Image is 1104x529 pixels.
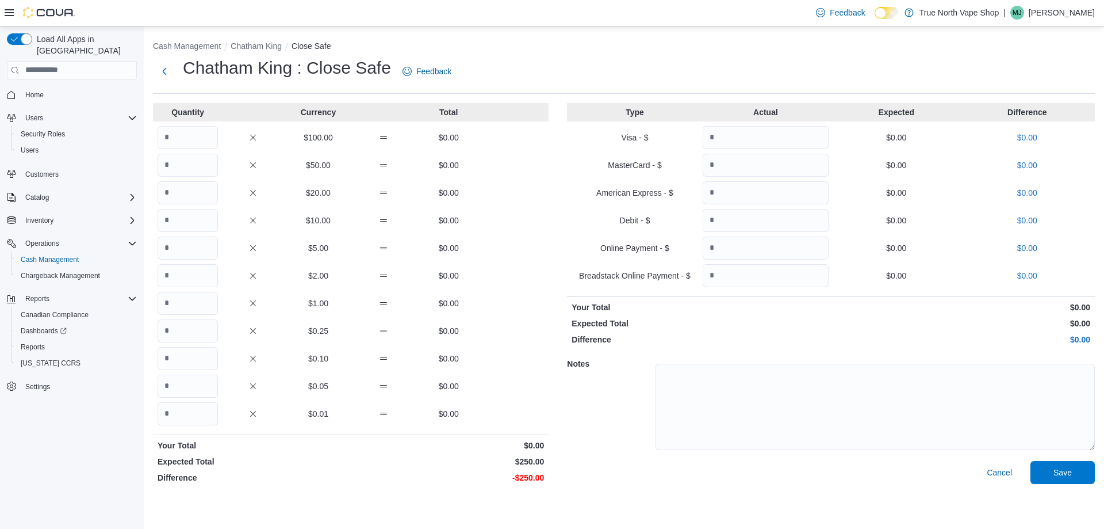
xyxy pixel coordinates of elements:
a: Cash Management [16,253,83,267]
span: Cash Management [16,253,137,267]
button: Reports [21,292,54,306]
span: Reports [16,340,137,354]
a: Chargeback Management [16,269,105,283]
span: Chargeback Management [16,269,137,283]
span: Users [21,146,39,155]
button: Cash Management [11,252,141,268]
a: Canadian Compliance [16,308,93,322]
button: Save [1030,461,1095,484]
p: $0.00 [964,242,1090,254]
p: $0.00 [833,159,959,171]
button: Home [2,86,141,103]
input: Quantity [703,154,829,177]
p: Your Total [158,440,348,451]
input: Quantity [158,126,218,149]
p: $0.00 [419,132,479,143]
span: Customers [21,166,137,181]
p: | [1003,6,1006,20]
p: Debit - $ [572,215,697,226]
span: Operations [25,239,59,248]
nav: Complex example [7,82,137,425]
span: Chargeback Management [21,271,100,280]
span: Inventory [25,216,53,225]
button: Operations [21,237,64,250]
span: MJ [1013,6,1022,20]
button: Close Safe [292,41,331,51]
p: $0.00 [833,242,959,254]
p: $0.00 [419,159,479,171]
input: Quantity [158,154,218,177]
p: $0.00 [419,270,479,281]
a: Settings [21,380,55,394]
p: $20.00 [288,187,348,199]
p: True North Vape Shop [919,6,999,20]
button: Inventory [21,214,58,227]
span: Users [25,113,43,123]
p: American Express - $ [572,187,697,199]
p: Expected Total [572,318,829,329]
button: Security Roles [11,126,141,142]
p: $0.00 [419,380,479,392]
span: Settings [25,382,50,391]
p: Visa - $ [572,132,697,143]
p: [PERSON_NAME] [1029,6,1095,20]
p: $0.10 [288,353,348,364]
span: Load All Apps in [GEOGRAPHIC_DATA] [32,33,137,56]
p: $0.00 [964,187,1090,199]
button: Chatham King [231,41,282,51]
p: $0.00 [833,318,1090,329]
button: Chargeback Management [11,268,141,284]
span: Users [21,111,137,125]
p: $0.00 [419,298,479,309]
p: MasterCard - $ [572,159,697,171]
button: Catalog [2,189,141,205]
p: $0.00 [833,334,1090,345]
span: Cash Management [21,255,79,264]
button: Reports [11,339,141,355]
a: Home [21,88,48,102]
a: [US_STATE] CCRS [16,356,85,370]
input: Quantity [158,264,218,287]
p: Currency [288,106,348,118]
p: Actual [703,106,829,118]
p: Your Total [572,302,829,313]
p: $0.05 [288,380,348,392]
p: $0.00 [419,215,479,226]
button: Reports [2,291,141,307]
p: $0.00 [833,215,959,226]
input: Quantity [703,209,829,232]
span: Security Roles [16,127,137,141]
span: Customers [25,170,59,179]
p: $0.00 [833,270,959,281]
input: Quantity [158,292,218,315]
span: Catalog [25,193,49,202]
a: Security Roles [16,127,70,141]
input: Quantity [158,181,218,204]
p: Difference [572,334,829,345]
p: $0.00 [419,353,479,364]
a: Reports [16,340,49,354]
input: Quantity [703,126,829,149]
input: Dark Mode [875,7,899,19]
button: Next [153,60,176,83]
a: Dashboards [11,323,141,339]
span: Home [25,90,44,100]
span: Dashboards [16,324,137,338]
button: Operations [2,235,141,252]
button: Settings [2,378,141,395]
p: $0.01 [288,408,348,420]
p: Breadstack Online Payment - $ [572,270,697,281]
p: $2.00 [288,270,348,281]
span: Canadian Compliance [21,310,89,319]
button: Users [2,110,141,126]
p: $0.00 [353,440,544,451]
p: $0.00 [419,187,479,199]
p: Total [419,106,479,118]
input: Quantity [158,237,218,260]
p: $0.25 [288,325,348,337]
button: Customers [2,165,141,182]
p: $0.00 [419,408,479,420]
p: $1.00 [288,298,348,309]
span: [US_STATE] CCRS [21,359,80,368]
p: $50.00 [288,159,348,171]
